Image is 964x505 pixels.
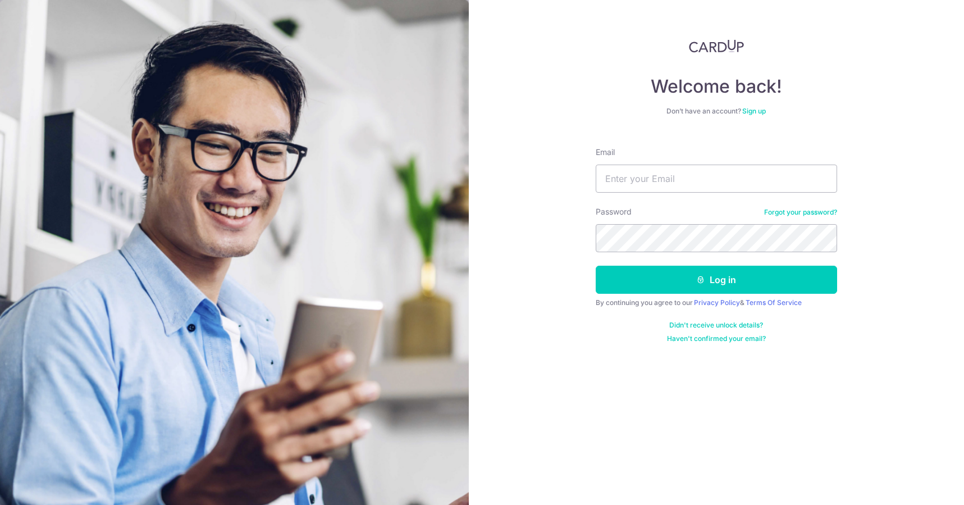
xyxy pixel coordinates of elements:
[596,75,837,98] h4: Welcome back!
[746,298,802,307] a: Terms Of Service
[694,298,740,307] a: Privacy Policy
[689,39,744,53] img: CardUp Logo
[669,321,763,330] a: Didn't receive unlock details?
[764,208,837,217] a: Forgot your password?
[596,165,837,193] input: Enter your Email
[596,147,615,158] label: Email
[596,107,837,116] div: Don’t have an account?
[596,206,632,217] label: Password
[667,334,766,343] a: Haven't confirmed your email?
[596,298,837,307] div: By continuing you agree to our &
[596,266,837,294] button: Log in
[742,107,766,115] a: Sign up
